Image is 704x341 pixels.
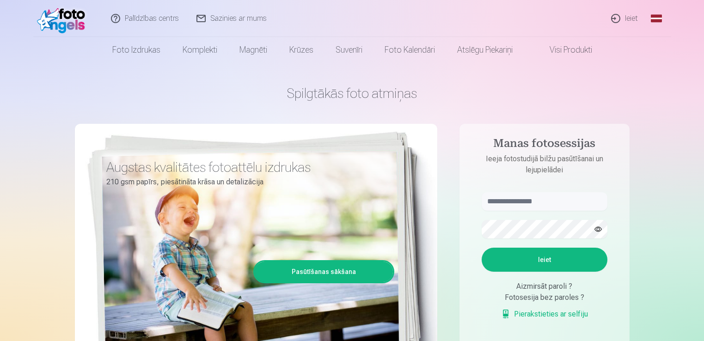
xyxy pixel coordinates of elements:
a: Suvenīri [324,37,373,63]
button: Ieiet [482,248,607,272]
div: Aizmirsāt paroli ? [482,281,607,292]
h3: Augstas kvalitātes fotoattēlu izdrukas [106,159,387,176]
img: /fa1 [37,4,90,33]
a: Pasūtīšanas sākšana [255,262,393,282]
p: Ieeja fotostudijā bilžu pasūtīšanai un lejupielādei [472,153,617,176]
a: Visi produkti [524,37,603,63]
a: Atslēgu piekariņi [446,37,524,63]
div: Fotosesija bez paroles ? [482,292,607,303]
a: Foto izdrukas [101,37,171,63]
a: Pierakstieties ar selfiju [501,309,588,320]
h1: Spilgtākās foto atmiņas [75,85,630,102]
h4: Manas fotosessijas [472,137,617,153]
p: 210 gsm papīrs, piesātināta krāsa un detalizācija [106,176,387,189]
a: Komplekti [171,37,228,63]
a: Magnēti [228,37,278,63]
a: Foto kalendāri [373,37,446,63]
a: Krūzes [278,37,324,63]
